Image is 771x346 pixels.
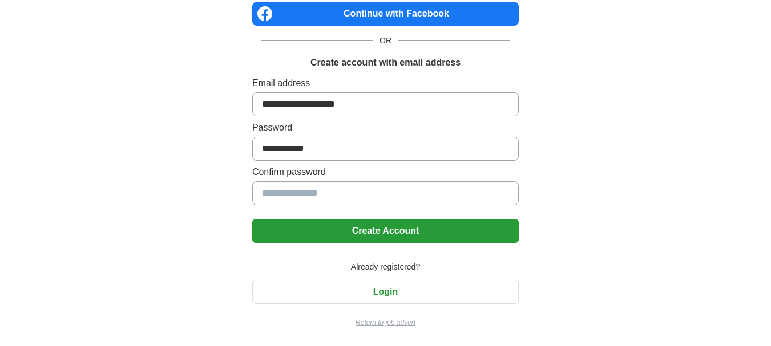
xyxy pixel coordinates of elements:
label: Confirm password [252,165,519,179]
span: Already registered? [344,261,427,273]
a: Return to job advert [252,317,519,328]
button: Create Account [252,219,519,243]
a: Continue with Facebook [252,2,519,26]
button: Login [252,280,519,304]
h1: Create account with email address [310,56,461,70]
span: OR [373,35,398,47]
label: Email address [252,76,519,90]
a: Login [252,287,519,296]
label: Password [252,121,519,135]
